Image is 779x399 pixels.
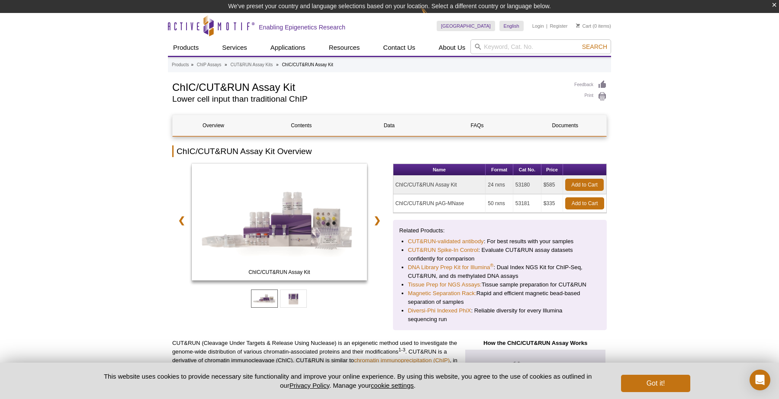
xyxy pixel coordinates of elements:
a: Resources [324,39,365,56]
h2: Enabling Epigenetics Research [259,23,345,31]
li: » [225,62,227,67]
li: Tissue sample preparation for CUT&RUN [408,280,592,289]
a: ❮ [172,210,191,230]
a: English [499,21,524,31]
input: Keyword, Cat. No. [470,39,611,54]
td: 24 rxns [486,176,513,194]
a: Contents [261,115,342,136]
a: Diversi-Phi Indexed PhiX [408,306,471,315]
a: DNA Library Prep Kit for Illumina® [408,263,494,272]
a: Magnetic Separation Rack: [408,289,476,298]
sup: ® [490,263,493,268]
td: 53181 [513,194,541,213]
div: Open Intercom Messenger [750,370,770,390]
button: Got it! [621,375,690,392]
a: CUT&RUN Assay Kits [230,61,273,69]
p: Related Products: [399,226,601,235]
a: ChIC/CUT&RUN Assay Kit [192,164,367,283]
a: Add to Cart [565,179,604,191]
a: Cart [576,23,591,29]
button: Search [579,43,610,51]
a: Contact Us [378,39,420,56]
img: Change Here [421,6,444,27]
li: » [276,62,279,67]
td: ChIC/CUT&RUN pAG-MNase [393,194,486,213]
th: Format [486,164,513,176]
a: ❯ [368,210,386,230]
a: [GEOGRAPHIC_DATA] [437,21,495,31]
a: Login [532,23,544,29]
a: Products [168,39,204,56]
li: : Dual Index NGS Kit for ChIP-Seq, CUT&RUN, and ds methylated DNA assays [408,263,592,280]
a: Data [348,115,430,136]
li: Rapid and efficient magnetic bead-based separation of samples [408,289,592,306]
h2: ChIC/CUT&RUN Assay Kit Overview [172,145,607,157]
th: Price [541,164,563,176]
td: 53180 [513,176,541,194]
a: Services [217,39,252,56]
td: ChIC/CUT&RUN Assay Kit [393,176,486,194]
a: Documents [525,115,606,136]
li: ChIC/CUT&RUN Assay Kit [282,62,333,67]
li: : For best results with your samples [408,237,592,246]
a: Print [574,92,607,101]
span: Search [582,43,607,50]
a: Add to Cart [565,197,604,209]
a: ChIP Assays [197,61,222,69]
h1: ChIC/CUT&RUN Assay Kit [172,80,566,93]
li: » [191,62,193,67]
li: | [546,21,547,31]
a: Register [550,23,567,29]
td: $585 [541,176,563,194]
a: chromatin immunoprecipitation (ChIP) [354,357,450,364]
li: : Evaluate CUT&RUN assay datasets confidently for comparison [408,246,592,263]
td: 50 rxns [486,194,513,213]
a: About Us [434,39,471,56]
a: Privacy Policy [290,382,329,389]
p: This website uses cookies to provide necessary site functionality and improve your online experie... [89,372,607,390]
a: Tissue Prep for NGS Assays: [408,280,482,289]
span: ChIC/CUT&RUN Assay Kit [193,268,365,277]
button: cookie settings [371,382,414,389]
h2: Lower cell input than traditional ChIP [172,95,566,103]
sup: 1-3 [399,347,406,352]
td: $335 [541,194,563,213]
strong: How the ChIC/CUT&RUN Assay Works [483,340,587,346]
th: Name [393,164,486,176]
a: CUT&RUN Spike-In Control [408,246,479,254]
a: Feedback [574,80,607,90]
a: CUT&RUN-validated antibody [408,237,484,246]
th: Cat No. [513,164,541,176]
img: ChIC/CUT&RUN Assay Kit [192,164,367,280]
a: FAQs [437,115,518,136]
li: : Reliable diversity for every Illumina sequencing run [408,306,592,324]
p: CUT&RUN (Cleavage Under Targets & Release Using Nuclease) is an epigenetic method used to investi... [172,339,457,382]
img: Your Cart [576,23,580,28]
a: Products [172,61,189,69]
a: Applications [265,39,311,56]
li: (0 items) [576,21,611,31]
a: Overview [173,115,254,136]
